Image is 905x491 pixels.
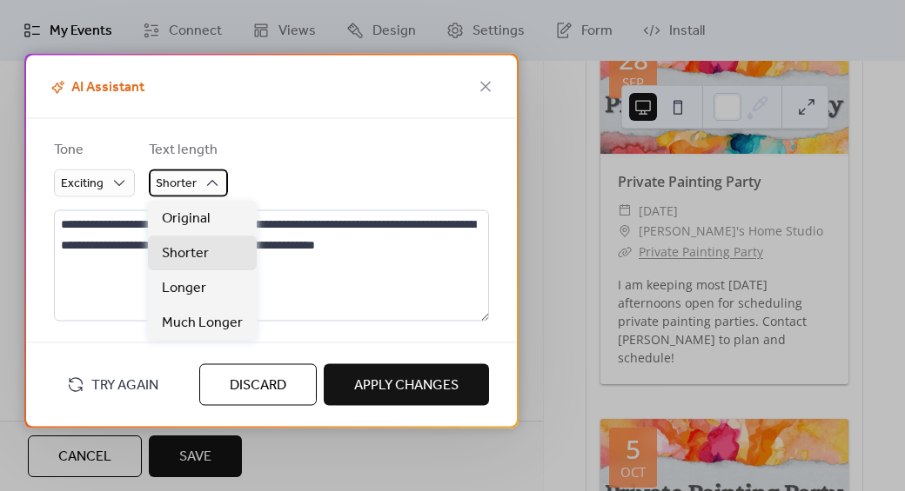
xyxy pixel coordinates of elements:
[230,375,286,396] span: Discard
[162,278,206,299] span: Longer
[199,364,317,406] button: Discard
[47,77,144,98] span: AI Assistant
[156,172,197,196] span: Shorter
[162,243,209,264] span: Shorter
[162,209,210,229] span: Original
[54,369,171,401] button: Try Again
[162,313,243,334] span: Much Longer
[54,140,131,161] div: Tone
[91,375,158,396] span: Try Again
[149,140,225,161] div: Text length
[324,364,489,406] button: Apply Changes
[61,172,104,196] span: Exciting
[354,375,459,396] span: Apply Changes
